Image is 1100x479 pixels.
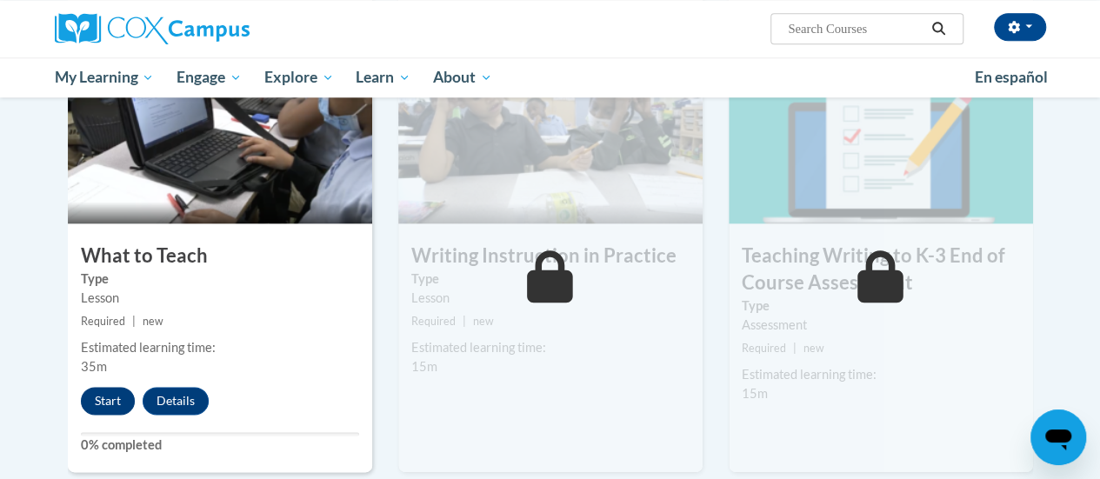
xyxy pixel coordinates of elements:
[411,289,690,308] div: Lesson
[433,67,492,88] span: About
[81,436,359,455] label: 0% completed
[55,13,368,44] a: Cox Campus
[143,315,163,328] span: new
[786,18,925,39] input: Search Courses
[344,57,422,97] a: Learn
[81,289,359,308] div: Lesson
[975,68,1048,86] span: En español
[742,365,1020,384] div: Estimated learning time:
[925,18,951,39] button: Search
[793,342,797,355] span: |
[473,315,494,328] span: new
[43,57,166,97] a: My Learning
[81,269,359,289] label: Type
[356,67,410,88] span: Learn
[1030,409,1086,465] iframe: Button to launch messaging window
[742,316,1020,335] div: Assessment
[398,50,703,223] img: Course Image
[81,315,125,328] span: Required
[81,387,135,415] button: Start
[422,57,503,97] a: About
[177,67,242,88] span: Engage
[463,315,466,328] span: |
[132,315,136,328] span: |
[253,57,345,97] a: Explore
[803,342,824,355] span: new
[398,243,703,269] h3: Writing Instruction in Practice
[264,67,334,88] span: Explore
[411,269,690,289] label: Type
[742,296,1020,316] label: Type
[81,359,107,374] span: 35m
[729,243,1033,296] h3: Teaching Writing to K-3 End of Course Assessment
[55,13,250,44] img: Cox Campus
[742,386,768,401] span: 15m
[742,342,786,355] span: Required
[411,338,690,357] div: Estimated learning time:
[411,315,456,328] span: Required
[963,59,1059,96] a: En español
[68,243,372,269] h3: What to Teach
[994,13,1046,41] button: Account Settings
[68,50,372,223] img: Course Image
[729,50,1033,223] img: Course Image
[54,67,154,88] span: My Learning
[42,57,1059,97] div: Main menu
[143,387,209,415] button: Details
[165,57,253,97] a: Engage
[411,359,437,374] span: 15m
[81,338,359,357] div: Estimated learning time:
